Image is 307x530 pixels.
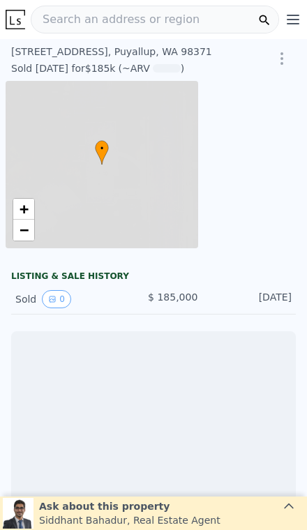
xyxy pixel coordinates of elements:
[15,290,104,308] div: Sold
[95,142,109,155] span: •
[39,499,220,513] div: Ask about this property
[13,220,34,241] a: Zoom out
[42,290,71,308] button: View historical data
[203,290,292,308] div: [DATE]
[39,513,220,527] div: Siddhant Bahadur , Real Estate Agent
[11,45,237,59] div: [STREET_ADDRESS] , Puyallup , WA 98371
[20,221,29,238] span: −
[115,61,184,75] div: (~ARV )
[6,10,25,29] img: Lotside
[31,11,200,28] span: Search an address or region
[95,140,109,165] div: •
[3,498,33,529] img: Siddhant Bahadur
[20,200,29,218] span: +
[11,271,296,285] div: LISTING & SALE HISTORY
[148,291,197,303] span: $ 185,000
[268,45,296,73] button: Show Options
[13,199,34,220] a: Zoom in
[11,61,115,75] div: Sold [DATE] for $185k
